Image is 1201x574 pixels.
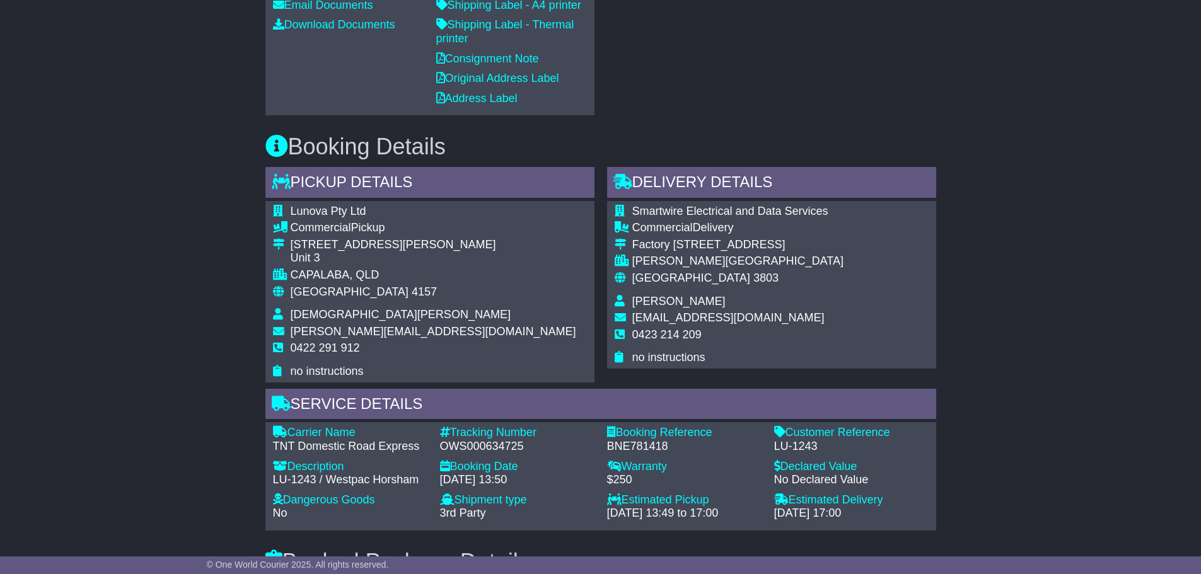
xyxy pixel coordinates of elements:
[291,238,576,252] div: [STREET_ADDRESS][PERSON_NAME]
[774,460,929,474] div: Declared Value
[291,285,409,298] span: [GEOGRAPHIC_DATA]
[273,507,287,519] span: No
[436,72,559,84] a: Original Address Label
[207,560,389,570] span: © One World Courier 2025. All rights reserved.
[607,507,762,520] div: [DATE] 13:49 to 17:00
[436,52,539,65] a: Consignment Note
[774,507,929,520] div: [DATE] 17:00
[440,507,486,519] span: 3rd Party
[440,426,595,440] div: Tracking Number
[632,311,825,324] span: [EMAIL_ADDRESS][DOMAIN_NAME]
[632,295,726,307] span: [PERSON_NAME]
[265,167,595,201] div: Pickup Details
[774,440,929,454] div: LU-1243
[607,460,762,474] div: Warranty
[607,440,762,454] div: BNE781418
[273,18,395,31] a: Download Documents
[291,251,576,265] div: Unit 3
[632,351,705,364] span: no instructions
[632,221,693,234] span: Commercial
[436,92,518,105] a: Address Label
[291,221,351,234] span: Commercial
[632,272,750,284] span: [GEOGRAPHIC_DATA]
[436,18,574,45] a: Shipping Label - Thermal printer
[607,167,936,201] div: Delivery Details
[753,272,779,284] span: 3803
[273,440,427,454] div: TNT Domestic Road Express
[607,426,762,440] div: Booking Reference
[607,473,762,487] div: $250
[774,493,929,507] div: Estimated Delivery
[632,221,844,235] div: Delivery
[273,460,427,474] div: Description
[412,285,437,298] span: 4157
[291,308,511,321] span: [DEMOGRAPHIC_DATA][PERSON_NAME]
[273,493,427,507] div: Dangerous Goods
[291,205,366,217] span: Lunova Pty Ltd
[265,134,936,159] h3: Booking Details
[440,493,595,507] div: Shipment type
[632,255,844,268] div: [PERSON_NAME][GEOGRAPHIC_DATA]
[291,221,576,235] div: Pickup
[273,426,427,440] div: Carrier Name
[265,389,936,423] div: Service Details
[632,328,702,341] span: 0423 214 209
[440,440,595,454] div: OWS000634725
[291,325,576,338] span: [PERSON_NAME][EMAIL_ADDRESS][DOMAIN_NAME]
[291,342,360,354] span: 0422 291 912
[440,460,595,474] div: Booking Date
[291,268,576,282] div: CAPALABA, QLD
[774,473,929,487] div: No Declared Value
[440,473,595,487] div: [DATE] 13:50
[632,205,828,217] span: Smartwire Electrical and Data Services
[607,493,762,507] div: Estimated Pickup
[273,473,427,487] div: LU-1243 / Westpac Horsham
[291,365,364,377] span: no instructions
[774,426,929,440] div: Customer Reference
[632,238,844,252] div: Factory [STREET_ADDRESS]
